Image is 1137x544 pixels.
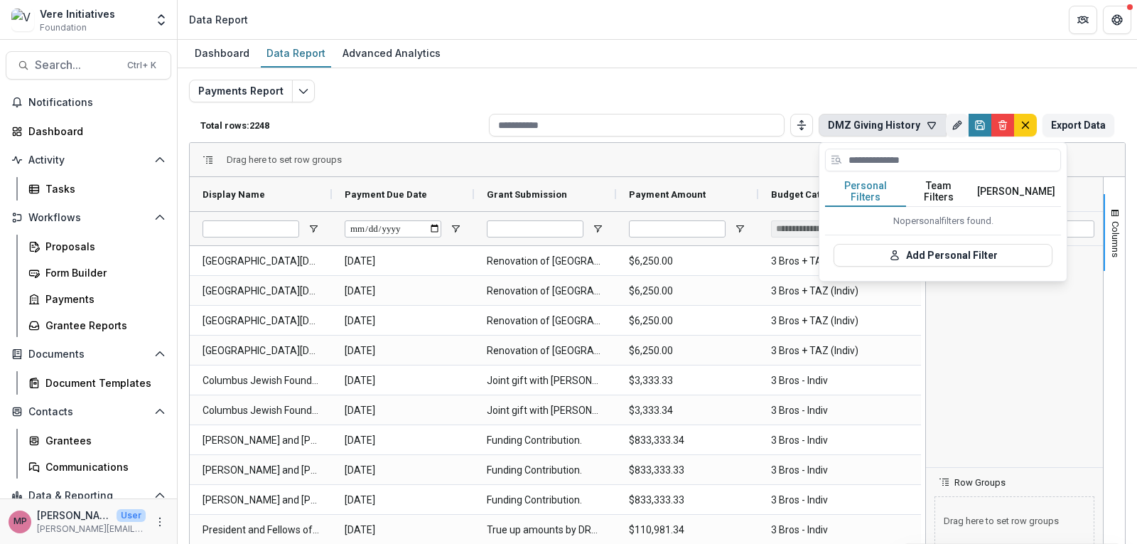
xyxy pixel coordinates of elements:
div: Proposals [45,239,160,254]
div: No personal filters found. [825,207,1061,235]
span: 3 Bros + TAZ (Indiv) [771,306,888,336]
a: Proposals [23,235,171,258]
span: Funding Contribution. [487,426,603,455]
span: [PERSON_NAME] and [PERSON_NAME] Foundation [203,456,319,485]
button: Edit selected report [292,80,315,102]
button: Open Filter Menu [308,223,319,235]
button: Add Personal Filter [834,244,1052,267]
nav: breadcrumb [183,9,254,30]
a: Form Builder [23,261,171,284]
span: Renovation of [GEOGRAPHIC_DATA] in memory of [PERSON_NAME] [PERSON_NAME] [487,306,603,336]
span: Renovation of [GEOGRAPHIC_DATA] in memory of [PERSON_NAME] [PERSON_NAME] [487,277,603,306]
button: Personal Filters [825,177,906,207]
span: $833,333.34 [629,426,745,455]
div: Form Builder [45,265,160,280]
button: [PERSON_NAME] [971,177,1061,207]
span: Contacts [28,406,149,418]
img: Vere Initiatives [11,9,34,31]
span: $6,250.00 [629,336,745,366]
p: [PERSON_NAME] [37,508,111,523]
span: [PERSON_NAME] and [PERSON_NAME] Foundation [203,486,319,515]
button: Save [969,114,991,137]
span: Search... [35,58,119,72]
a: Payments [23,287,171,311]
span: 3 Bros + TAZ (Indiv) [771,247,888,276]
span: $6,250.00 [629,306,745,336]
div: Data Report [189,12,248,27]
span: Renovation of [GEOGRAPHIC_DATA] in memory of [PERSON_NAME] [PERSON_NAME] [487,247,603,276]
span: [PERSON_NAME] and [PERSON_NAME] Foundation [203,426,319,455]
span: 3 Bros - Indiv [771,426,888,455]
div: Payments [45,292,160,306]
div: Dashboard [28,124,160,139]
span: Activity [28,154,149,166]
div: Ctrl + K [124,58,159,73]
button: Open Contacts [6,400,171,423]
button: Open Documents [6,343,171,366]
span: [DATE] [345,396,461,425]
div: Document Templates [45,375,160,390]
div: Communications [45,459,160,474]
span: Data & Reporting [28,490,149,502]
span: $833,333.33 [629,456,745,485]
span: [DATE] [345,456,461,485]
button: Delete [991,114,1014,137]
div: Dashboard [189,43,255,63]
span: $6,250.00 [629,247,745,276]
input: Grant Submission Filter Input [487,220,583,238]
span: Payment Due Date [345,189,427,200]
button: Rename [946,114,969,137]
button: Export Data [1042,114,1114,137]
button: More [151,513,168,530]
span: $833,333.33 [629,486,745,515]
span: 3 Bros - Indiv [771,456,888,485]
span: 3 Bros + TAZ (Indiv) [771,277,888,306]
span: Columns [1110,221,1121,257]
a: Grantees [23,429,171,452]
a: Advanced Analytics [337,40,446,68]
button: Get Help [1103,6,1131,34]
button: Open Data & Reporting [6,484,171,507]
span: Notifications [28,97,166,109]
span: 3 Bros - Indiv [771,366,888,395]
span: Payment Amount [629,189,706,200]
div: Vere Initiatives [40,6,115,21]
button: Team Filters [906,177,971,207]
a: Grantee Reports [23,314,171,337]
a: Data Report [261,40,331,68]
button: Notifications [6,91,171,114]
div: Grantee Reports [45,318,160,333]
div: Advanced Analytics [337,43,446,63]
span: [DATE] [345,366,461,395]
div: Row Groups [227,154,342,165]
button: DMZ Giving History [819,114,947,137]
span: [GEOGRAPHIC_DATA][DEMOGRAPHIC_DATA] [203,306,319,336]
button: Open Filter Menu [592,223,603,235]
span: Columbus Jewish Foundation [203,366,319,395]
span: [GEOGRAPHIC_DATA][DEMOGRAPHIC_DATA] [203,247,319,276]
span: Joint gift with [PERSON_NAME] and [PERSON_NAME], restricted to the [PERSON_NAME] and [PERSON_NAME... [487,366,603,395]
a: Dashboard [189,40,255,68]
p: [PERSON_NAME][EMAIL_ADDRESS][DOMAIN_NAME] [37,523,146,535]
p: Total rows: 2248 [200,120,483,131]
button: Open entity switcher [151,6,171,34]
input: Payment Amount Filter Input [629,220,726,238]
span: [DATE] [345,336,461,366]
input: Display Name Filter Input [203,220,299,238]
span: Grant Submission [487,189,567,200]
span: [DATE] [345,306,461,336]
button: Partners [1069,6,1097,34]
div: Grantees [45,433,160,448]
span: Foundation [40,21,87,34]
button: Open Filter Menu [734,223,745,235]
div: Tasks [45,181,160,196]
span: Row Groups [954,477,1006,488]
span: Documents [28,348,149,361]
span: Joint gift with [PERSON_NAME] and [PERSON_NAME], restricted to the [PERSON_NAME] and [PERSON_NAME... [487,396,603,425]
span: $6,250.00 [629,277,745,306]
span: [DATE] [345,426,461,455]
div: Marion Panas [14,517,27,526]
span: Workflows [28,212,149,224]
span: $3,333.33 [629,366,745,395]
input: Payment Due Date Filter Input [345,220,441,238]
